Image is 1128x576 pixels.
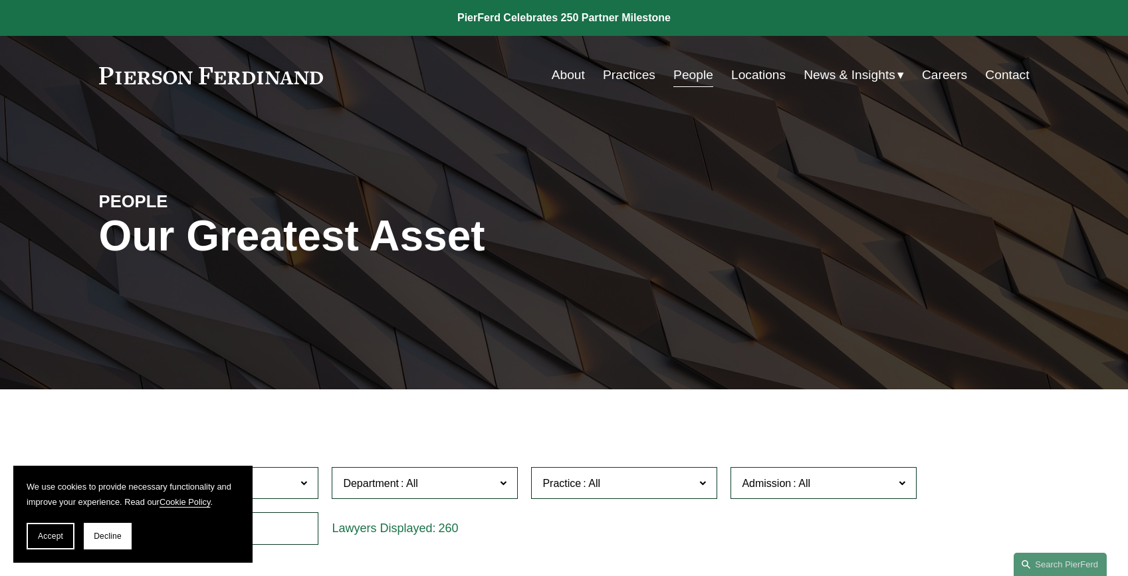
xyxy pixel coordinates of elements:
[922,62,967,88] a: Careers
[603,62,655,88] a: Practices
[160,497,211,507] a: Cookie Policy
[343,478,399,489] span: Department
[99,191,332,212] h4: PEOPLE
[27,523,74,549] button: Accept
[804,62,904,88] a: folder dropdown
[742,478,791,489] span: Admission
[99,212,719,260] h1: Our Greatest Asset
[985,62,1029,88] a: Contact
[438,522,458,535] span: 260
[673,62,713,88] a: People
[542,478,581,489] span: Practice
[38,531,63,541] span: Accept
[84,523,132,549] button: Decline
[552,62,585,88] a: About
[13,466,253,563] section: Cookie banner
[804,64,895,87] span: News & Insights
[94,531,122,541] span: Decline
[1014,553,1107,576] a: Search this site
[731,62,786,88] a: Locations
[27,479,239,510] p: We use cookies to provide necessary functionality and improve your experience. Read our .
